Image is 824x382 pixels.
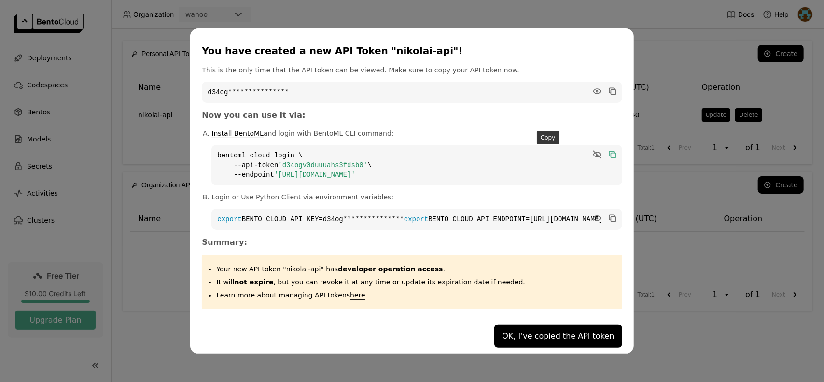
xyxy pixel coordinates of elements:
a: Install BentoML [211,129,264,137]
code: bentoml cloud login \ --api-token \ --endpoint [211,145,622,185]
code: BENTO_CLOUD_API_KEY=d34og*************** BENTO_CLOUD_API_ENDPOINT=[URL][DOMAIN_NAME] [211,209,622,230]
div: dialog [190,28,633,354]
div: You have created a new API Token "nikolai-api"! [202,44,618,57]
p: Login or Use Python Client via environment variables: [211,192,622,202]
p: This is the only time that the API token can be viewed. Make sure to copy your API token now. [202,65,622,75]
button: OK, I’ve copied the API token [494,325,622,348]
span: '[URL][DOMAIN_NAME]' [274,171,355,179]
h3: Now you can use it via: [202,111,622,120]
p: Learn more about managing API tokens . [216,290,615,300]
strong: developer operation access [338,265,443,273]
span: 'd34ogv0duuuahs3fdsb0' [278,161,367,169]
div: Copy [537,131,559,144]
span: export [217,215,241,223]
p: Your new API token "nikolai-api" has . [216,264,615,274]
span: export [404,215,428,223]
a: here [350,291,365,299]
p: and login with BentoML CLI command: [211,128,622,138]
h3: Summary: [202,238,622,247]
strong: not expire [235,278,274,286]
p: It will , but you can revoke it at any time or update its expiration date if needed. [216,277,615,287]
